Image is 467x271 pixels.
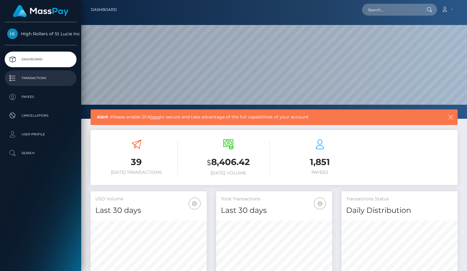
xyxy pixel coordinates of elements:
h4: Last 30 days [221,205,328,216]
img: MassPay Logo [13,5,68,17]
h5: Total Transactions [221,196,328,202]
h3: 8,406.42 [187,156,270,169]
small: $ [207,158,211,167]
a: Cancellations [5,108,77,123]
p: Search [7,148,74,158]
a: Dashboard [91,3,117,16]
h5: USD Volume [95,196,202,202]
a: Transactions [5,70,77,86]
p: Dashboard [7,55,74,64]
h6: [DATE] Volume [187,170,270,176]
h3: 1,851 [279,156,361,168]
h3: 39 [95,156,178,168]
h6: [DATE] Transactions [95,170,178,175]
p: Cancellations [7,111,74,120]
img: High Rollers of St Lucie Inc [7,28,18,39]
h6: Payees [279,170,361,175]
a: Search [5,145,77,161]
h4: Last 30 days [95,205,202,216]
a: Payees [5,89,77,105]
a: Dashboard [5,52,77,67]
b: Alert - [97,114,111,120]
h4: Daily Distribution [346,205,453,216]
input: Search... [362,4,421,16]
a: User Profile [5,127,77,142]
h5: Transactions Status [346,196,453,202]
span: Please enable 2FA to secure and take advantage of the full capabilities of your account [97,114,412,120]
p: Payees [7,92,74,102]
p: User Profile [7,130,74,139]
span: High Rollers of St Lucie Inc [5,31,77,37]
a: here [150,114,160,120]
p: Transactions [7,73,74,83]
